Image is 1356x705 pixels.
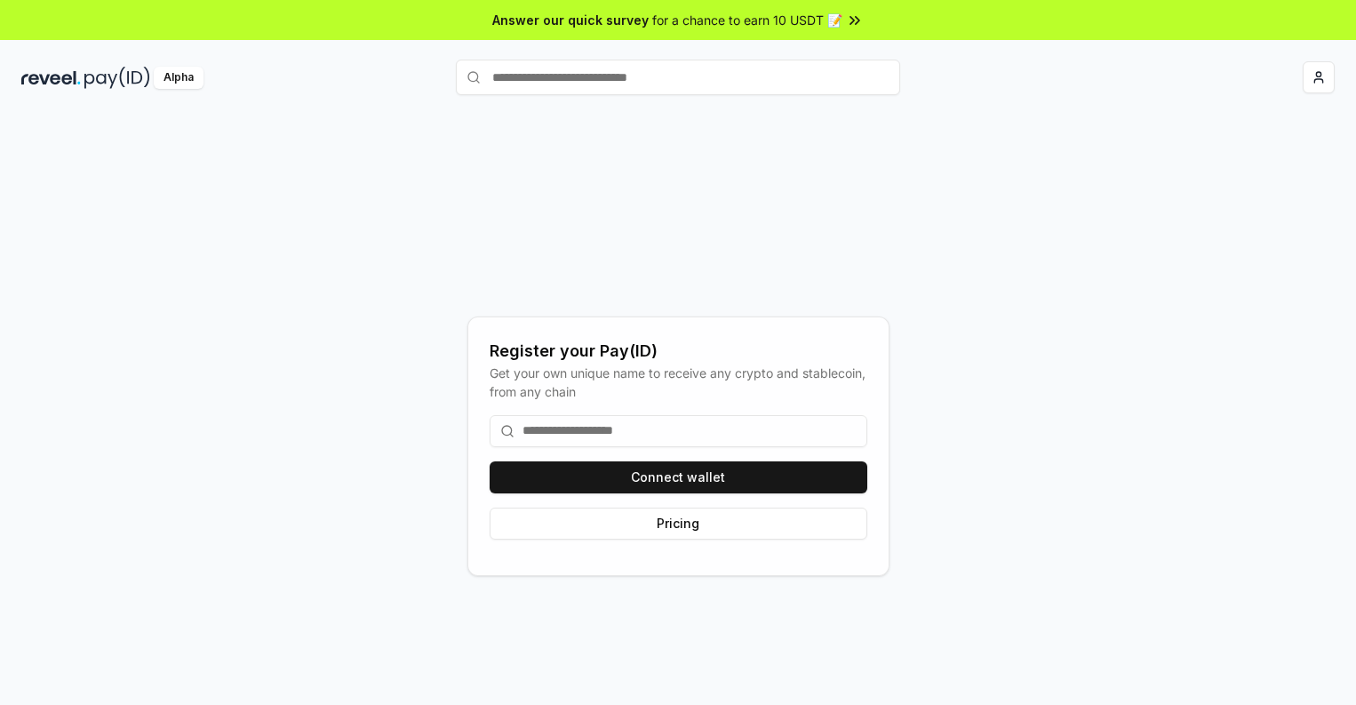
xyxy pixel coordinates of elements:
img: pay_id [84,67,150,89]
button: Pricing [490,508,867,540]
div: Alpha [154,67,203,89]
img: reveel_dark [21,67,81,89]
div: Register your Pay(ID) [490,339,867,364]
button: Connect wallet [490,461,867,493]
div: Get your own unique name to receive any crypto and stablecoin, from any chain [490,364,867,401]
span: for a chance to earn 10 USDT 📝 [652,11,842,29]
span: Answer our quick survey [492,11,649,29]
